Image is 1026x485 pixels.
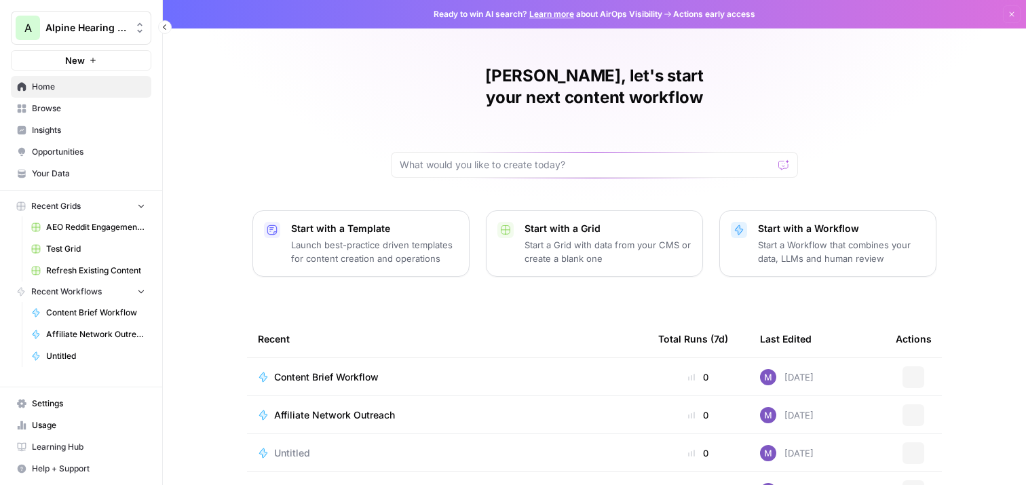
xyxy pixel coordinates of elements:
[391,65,798,109] h1: [PERSON_NAME], let's start your next content workflow
[65,54,85,67] span: New
[31,200,81,212] span: Recent Grids
[258,446,636,460] a: Untitled
[291,222,458,235] p: Start with a Template
[11,11,151,45] button: Workspace: Alpine Hearing Protection
[25,345,151,367] a: Untitled
[25,216,151,238] a: AEO Reddit Engagement (1)
[274,446,310,460] span: Untitled
[658,446,738,460] div: 0
[11,393,151,414] a: Settings
[32,124,145,136] span: Insights
[11,436,151,458] a: Learning Hub
[11,163,151,185] a: Your Data
[291,238,458,265] p: Launch best-practice driven templates for content creation and operations
[758,222,925,235] p: Start with a Workflow
[252,210,470,277] button: Start with a TemplateLaunch best-practice driven templates for content creation and operations
[45,21,128,35] span: Alpine Hearing Protection
[673,8,755,20] span: Actions early access
[25,302,151,324] a: Content Brief Workflow
[11,458,151,480] button: Help + Support
[758,238,925,265] p: Start a Workflow that combines your data, LLMs and human review
[46,243,145,255] span: Test Grid
[32,419,145,431] span: Usage
[258,320,636,357] div: Recent
[46,328,145,341] span: Affiliate Network Outreach
[400,158,773,172] input: What would you like to create today?
[25,260,151,282] a: Refresh Existing Content
[274,408,395,422] span: Affiliate Network Outreach
[46,221,145,233] span: AEO Reddit Engagement (1)
[32,463,145,475] span: Help + Support
[46,307,145,319] span: Content Brief Workflow
[719,210,936,277] button: Start with a WorkflowStart a Workflow that combines your data, LLMs and human review
[46,265,145,277] span: Refresh Existing Content
[258,408,636,422] a: Affiliate Network Outreach
[760,445,776,461] img: e6kq70s8a9t62dv0jzffhfgm2ef9
[46,350,145,362] span: Untitled
[529,9,574,19] a: Learn more
[32,168,145,180] span: Your Data
[760,320,812,357] div: Last Edited
[525,238,691,265] p: Start a Grid with data from your CMS or create a blank one
[25,238,151,260] a: Test Grid
[658,408,738,422] div: 0
[658,370,738,384] div: 0
[274,370,379,384] span: Content Brief Workflow
[11,119,151,141] a: Insights
[32,146,145,158] span: Opportunities
[760,407,776,423] img: e6kq70s8a9t62dv0jzffhfgm2ef9
[25,324,151,345] a: Affiliate Network Outreach
[760,369,814,385] div: [DATE]
[525,222,691,235] p: Start with a Grid
[11,414,151,436] a: Usage
[434,8,662,20] span: Ready to win AI search? about AirOps Visibility
[32,102,145,115] span: Browse
[11,282,151,302] button: Recent Workflows
[24,20,32,36] span: A
[32,441,145,453] span: Learning Hub
[11,141,151,163] a: Opportunities
[11,196,151,216] button: Recent Grids
[896,320,932,357] div: Actions
[486,210,703,277] button: Start with a GridStart a Grid with data from your CMS or create a blank one
[11,98,151,119] a: Browse
[760,369,776,385] img: e6kq70s8a9t62dv0jzffhfgm2ef9
[760,407,814,423] div: [DATE]
[31,286,102,298] span: Recent Workflows
[760,445,814,461] div: [DATE]
[11,50,151,71] button: New
[658,320,728,357] div: Total Runs (7d)
[32,81,145,93] span: Home
[11,76,151,98] a: Home
[32,397,145,410] span: Settings
[258,370,636,384] a: Content Brief Workflow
